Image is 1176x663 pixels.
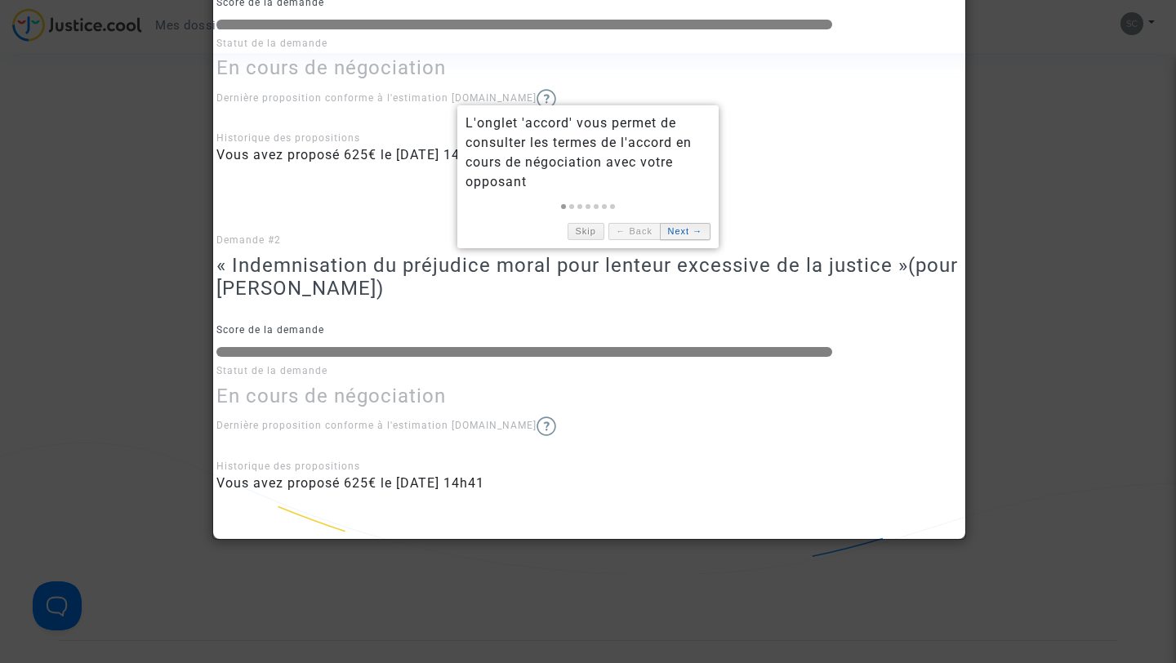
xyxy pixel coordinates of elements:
span: Dernière proposition conforme à l'estimation [DOMAIN_NAME] [216,92,556,104]
a: Next → [660,223,710,240]
p: Score de la demande [216,320,960,340]
h3: En cours de négociation [216,56,960,80]
a: ← Back [608,223,660,240]
img: help.svg [537,89,556,109]
p: Statut de la demande [216,33,960,54]
h3: « Indemnisation du préjudice moral pour lenteur excessive de la justice » [216,254,960,301]
span: Vous avez proposé 625€ le [DATE] 14h41 [216,147,484,162]
div: L'onglet 'accord' vous permet de consulter les termes de l'accord en cours de négociation avec vo... [465,113,710,192]
a: Skip [568,223,604,240]
h3: En cours de négociation [216,385,960,408]
span: (pour [PERSON_NAME]) [216,254,958,300]
div: Historique des propositions [216,459,960,474]
span: Vous avez proposé 625€ le [DATE] 14h41 [216,475,484,491]
img: help.svg [537,416,556,436]
span: Dernière proposition conforme à l'estimation [DOMAIN_NAME] [216,420,556,431]
p: Statut de la demande [216,361,960,381]
p: Demande #2 [216,230,960,251]
div: Historique des propositions [216,131,960,145]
